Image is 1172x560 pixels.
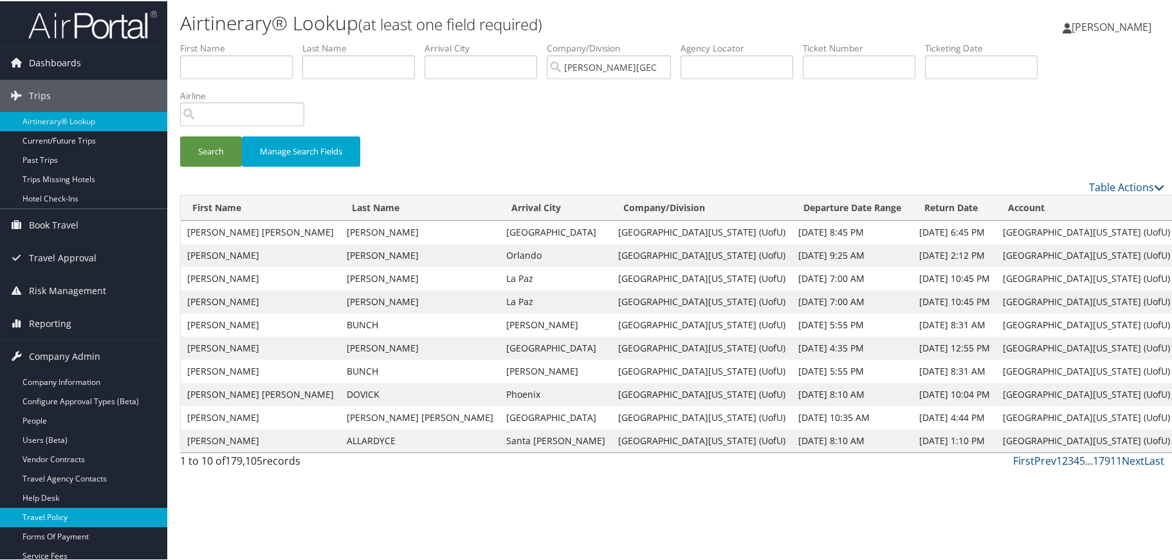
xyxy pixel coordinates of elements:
[29,79,51,111] span: Trips
[500,194,612,219] th: Arrival City: activate to sort column ascending
[500,289,612,312] td: La Paz
[340,194,500,219] th: Last Name: activate to sort column ascending
[547,41,681,53] label: Company/Division
[425,41,547,53] label: Arrival City
[340,289,500,312] td: [PERSON_NAME]
[1079,453,1085,467] a: 5
[913,335,996,359] td: [DATE] 12:55 PM
[28,8,157,39] img: airportal-logo.png
[792,428,913,451] td: [DATE] 8:10 AM
[181,428,340,451] td: [PERSON_NAME]
[925,41,1047,53] label: Ticketing Date
[358,12,542,33] small: (at least one field required)
[340,359,500,382] td: BUNCH
[612,289,792,312] td: [GEOGRAPHIC_DATA][US_STATE] (UofU)
[500,405,612,428] td: [GEOGRAPHIC_DATA]
[913,194,996,219] th: Return Date: activate to sort column ascending
[29,339,100,371] span: Company Admin
[181,312,340,335] td: [PERSON_NAME]
[1062,453,1068,467] a: 2
[180,135,242,165] button: Search
[1072,19,1151,33] span: [PERSON_NAME]
[792,382,913,405] td: [DATE] 8:10 AM
[913,289,996,312] td: [DATE] 10:45 PM
[340,243,500,266] td: [PERSON_NAME]
[803,41,925,53] label: Ticket Number
[913,266,996,289] td: [DATE] 10:45 PM
[913,428,996,451] td: [DATE] 1:10 PM
[612,312,792,335] td: [GEOGRAPHIC_DATA][US_STATE] (UofU)
[612,219,792,243] td: [GEOGRAPHIC_DATA][US_STATE] (UofU)
[612,359,792,382] td: [GEOGRAPHIC_DATA][US_STATE] (UofU)
[1056,453,1062,467] a: 1
[242,135,360,165] button: Manage Search Fields
[612,428,792,451] td: [GEOGRAPHIC_DATA][US_STATE] (UofU)
[181,359,340,382] td: [PERSON_NAME]
[1063,6,1164,45] a: [PERSON_NAME]
[1122,453,1144,467] a: Next
[29,46,81,78] span: Dashboards
[792,359,913,382] td: [DATE] 5:55 PM
[340,428,500,451] td: ALLARDYCE
[913,219,996,243] td: [DATE] 6:45 PM
[181,266,340,289] td: [PERSON_NAME]
[181,219,340,243] td: [PERSON_NAME] [PERSON_NAME]
[500,428,612,451] td: Santa [PERSON_NAME]
[181,289,340,312] td: [PERSON_NAME]
[180,41,302,53] label: First Name
[1089,179,1164,193] a: Table Actions
[340,266,500,289] td: [PERSON_NAME]
[500,382,612,405] td: Phoenix
[181,382,340,405] td: [PERSON_NAME] [PERSON_NAME]
[612,266,792,289] td: [GEOGRAPHIC_DATA][US_STATE] (UofU)
[181,335,340,359] td: [PERSON_NAME]
[302,41,425,53] label: Last Name
[29,306,71,339] span: Reporting
[500,219,612,243] td: [GEOGRAPHIC_DATA]
[1034,453,1056,467] a: Prev
[500,312,612,335] td: [PERSON_NAME]
[1074,453,1079,467] a: 4
[500,335,612,359] td: [GEOGRAPHIC_DATA]
[681,41,803,53] label: Agency Locator
[1085,453,1093,467] span: …
[913,382,996,405] td: [DATE] 10:04 PM
[792,219,913,243] td: [DATE] 8:45 PM
[612,243,792,266] td: [GEOGRAPHIC_DATA][US_STATE] (UofU)
[792,289,913,312] td: [DATE] 7:00 AM
[612,335,792,359] td: [GEOGRAPHIC_DATA][US_STATE] (UofU)
[500,243,612,266] td: Orlando
[913,359,996,382] td: [DATE] 8:31 AM
[612,194,792,219] th: Company/Division
[1013,453,1034,467] a: First
[500,359,612,382] td: [PERSON_NAME]
[792,335,913,359] td: [DATE] 4:35 PM
[340,405,500,428] td: [PERSON_NAME] [PERSON_NAME]
[340,219,500,243] td: [PERSON_NAME]
[180,88,314,101] label: Airline
[181,194,340,219] th: First Name: activate to sort column ascending
[181,243,340,266] td: [PERSON_NAME]
[29,208,78,240] span: Book Travel
[500,266,612,289] td: La Paz
[792,243,913,266] td: [DATE] 9:25 AM
[913,312,996,335] td: [DATE] 8:31 AM
[913,243,996,266] td: [DATE] 2:12 PM
[1144,453,1164,467] a: Last
[1068,453,1074,467] a: 3
[340,335,500,359] td: [PERSON_NAME]
[180,452,412,474] div: 1 to 10 of records
[1093,453,1122,467] a: 17911
[792,312,913,335] td: [DATE] 5:55 PM
[792,266,913,289] td: [DATE] 7:00 AM
[612,405,792,428] td: [GEOGRAPHIC_DATA][US_STATE] (UofU)
[340,312,500,335] td: BUNCH
[29,241,96,273] span: Travel Approval
[612,382,792,405] td: [GEOGRAPHIC_DATA][US_STATE] (UofU)
[340,382,500,405] td: DOVICK
[225,453,262,467] span: 179,105
[181,405,340,428] td: [PERSON_NAME]
[29,274,106,306] span: Risk Management
[792,194,913,219] th: Departure Date Range: activate to sort column ascending
[180,8,836,35] h1: Airtinerary® Lookup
